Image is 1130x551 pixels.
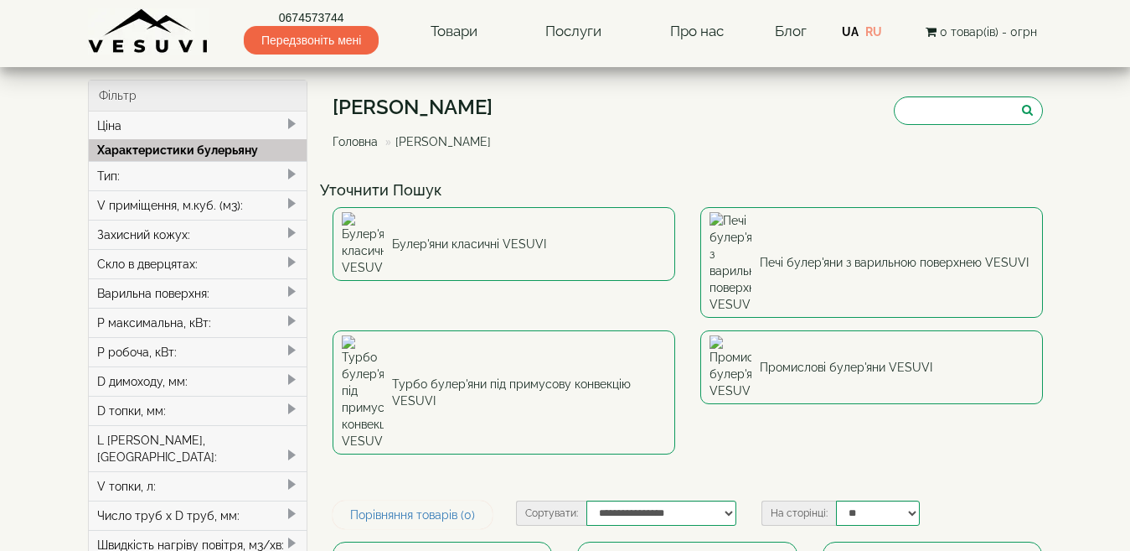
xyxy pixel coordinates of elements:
[842,25,859,39] a: UA
[653,13,740,51] a: Про нас
[89,471,307,501] div: V топки, л:
[89,337,307,366] div: P робоча, кВт:
[700,207,1043,318] a: Печі булер'яни з варильною поверхнею VESUVI Печі булер'яни з варильною поверхнею VESUVI
[700,330,1043,404] a: Промислові булер'яни VESUVI Промислові булер'яни VESUVI
[414,13,494,51] a: Товари
[516,501,586,526] label: Сортувати:
[244,9,379,26] a: 0674573744
[89,501,307,530] div: Число труб x D труб, мм:
[333,207,675,281] a: Булер'яни класичні VESUVI Булер'яни класичні VESUVI
[761,501,836,526] label: На сторінці:
[89,366,307,396] div: D димоходу, мм:
[865,25,882,39] a: RU
[89,161,307,190] div: Тип:
[89,396,307,425] div: D топки, мм:
[89,278,307,308] div: Варильна поверхня:
[921,23,1042,41] button: 0 товар(ів) - 0грн
[381,133,491,150] li: [PERSON_NAME]
[529,13,618,51] a: Послуги
[333,330,675,455] a: Турбо булер'яни під примусову конвекцію VESUVI Турбо булер'яни під примусову конвекцію VESUVI
[89,190,307,220] div: V приміщення, м.куб. (м3):
[89,220,307,249] div: Захисний кожух:
[244,26,379,55] span: Передзвоніть мені
[89,81,307,112] div: Фільтр
[89,112,307,140] div: Ціна
[89,139,307,161] div: Характеристики булерьяну
[89,249,307,278] div: Скло в дверцятах:
[333,135,378,148] a: Головна
[342,335,384,450] img: Турбо булер'яни під примусову конвекцію VESUVI
[89,425,307,471] div: L [PERSON_NAME], [GEOGRAPHIC_DATA]:
[342,212,384,276] img: Булер'яни класичні VESUVI
[775,23,807,39] a: Блог
[940,25,1037,39] span: 0 товар(ів) - 0грн
[709,335,751,399] img: Промислові булер'яни VESUVI
[89,308,307,337] div: P максимальна, кВт:
[88,8,209,55] img: Завод VESUVI
[333,96,503,118] h1: [PERSON_NAME]
[320,182,1055,199] h4: Уточнити Пошук
[333,501,493,529] a: Порівняння товарів (0)
[709,212,751,313] img: Печі булер'яни з варильною поверхнею VESUVI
